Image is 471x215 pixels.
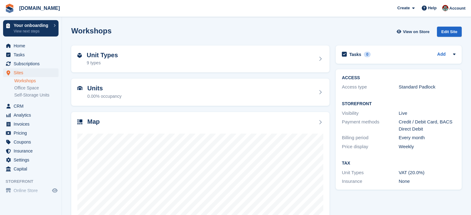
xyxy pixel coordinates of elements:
a: menu [3,165,59,173]
span: Subscriptions [14,59,51,68]
div: Visibility [342,110,399,117]
span: Tasks [14,50,51,59]
img: map-icn-33ee37083ee616e46c38cad1a60f524a97daa1e2b2c8c0bc3eb3415660979fc1.svg [77,119,82,124]
span: Settings [14,156,51,164]
a: menu [3,59,59,68]
a: Your onboarding View next steps [3,20,59,37]
span: Account [449,5,465,11]
a: menu [3,41,59,50]
span: Pricing [14,129,51,137]
a: Preview store [51,187,59,194]
div: Every month [399,134,456,141]
div: Price display [342,143,399,150]
div: Payment methods [342,118,399,132]
h2: Tax [342,161,456,166]
h2: Storefront [342,101,456,106]
a: menu [3,138,59,146]
div: 0 [364,52,371,57]
a: menu [3,50,59,59]
a: menu [3,129,59,137]
div: Billing period [342,134,399,141]
img: stora-icon-8386f47178a22dfd0bd8f6a31ec36ba5ce8667c1dd55bd0f319d3a0aa187defe.svg [5,4,14,13]
img: unit-type-icn-2b2737a686de81e16bb02015468b77c625bbabd49415b5ef34ead5e3b44a266d.svg [77,53,82,58]
a: menu [3,102,59,110]
a: menu [3,186,59,195]
span: Capital [14,165,51,173]
h2: Unit Types [87,52,118,59]
h2: Tasks [349,52,361,57]
h2: Workshops [71,27,111,35]
h2: Units [87,85,122,92]
div: Unit Types [342,169,399,176]
div: Live [399,110,456,117]
div: 0.00% occupancy [87,93,122,100]
div: Edit Site [437,27,462,37]
a: menu [3,111,59,119]
span: Sites [14,68,51,77]
a: menu [3,120,59,128]
a: menu [3,156,59,164]
a: Workshops [14,78,59,84]
span: Analytics [14,111,51,119]
a: menu [3,68,59,77]
a: Office Space [14,85,59,91]
h2: ACCESS [342,75,456,80]
h2: Map [87,118,100,125]
a: Add [437,51,446,58]
span: Online Store [14,186,51,195]
span: Insurance [14,147,51,155]
a: [DOMAIN_NAME] [17,3,63,13]
div: Access type [342,84,399,91]
a: Units 0.00% occupancy [71,79,329,106]
div: Insurance [342,178,399,185]
span: Help [428,5,437,11]
a: Unit Types 9 types [71,45,329,73]
img: Will Dougan [442,5,448,11]
span: View on Store [403,29,430,35]
a: Self-Storage Units [14,92,59,98]
a: View on Store [396,27,432,37]
span: Coupons [14,138,51,146]
a: menu [3,147,59,155]
p: Your onboarding [14,23,50,28]
div: Weekly [399,143,456,150]
span: Invoices [14,120,51,128]
span: Create [397,5,410,11]
div: 9 types [87,60,118,66]
div: Credit / Debit Card, BACS Direct Debit [399,118,456,132]
img: unit-icn-7be61d7bf1b0ce9d3e12c5938cc71ed9869f7b940bace4675aadf7bd6d80202e.svg [77,86,82,90]
p: View next steps [14,28,50,34]
a: Edit Site [437,27,462,39]
div: Standard Padlock [399,84,456,91]
span: Home [14,41,51,50]
span: Storefront [6,178,62,185]
span: CRM [14,102,51,110]
div: None [399,178,456,185]
div: VAT (20.0%) [399,169,456,176]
